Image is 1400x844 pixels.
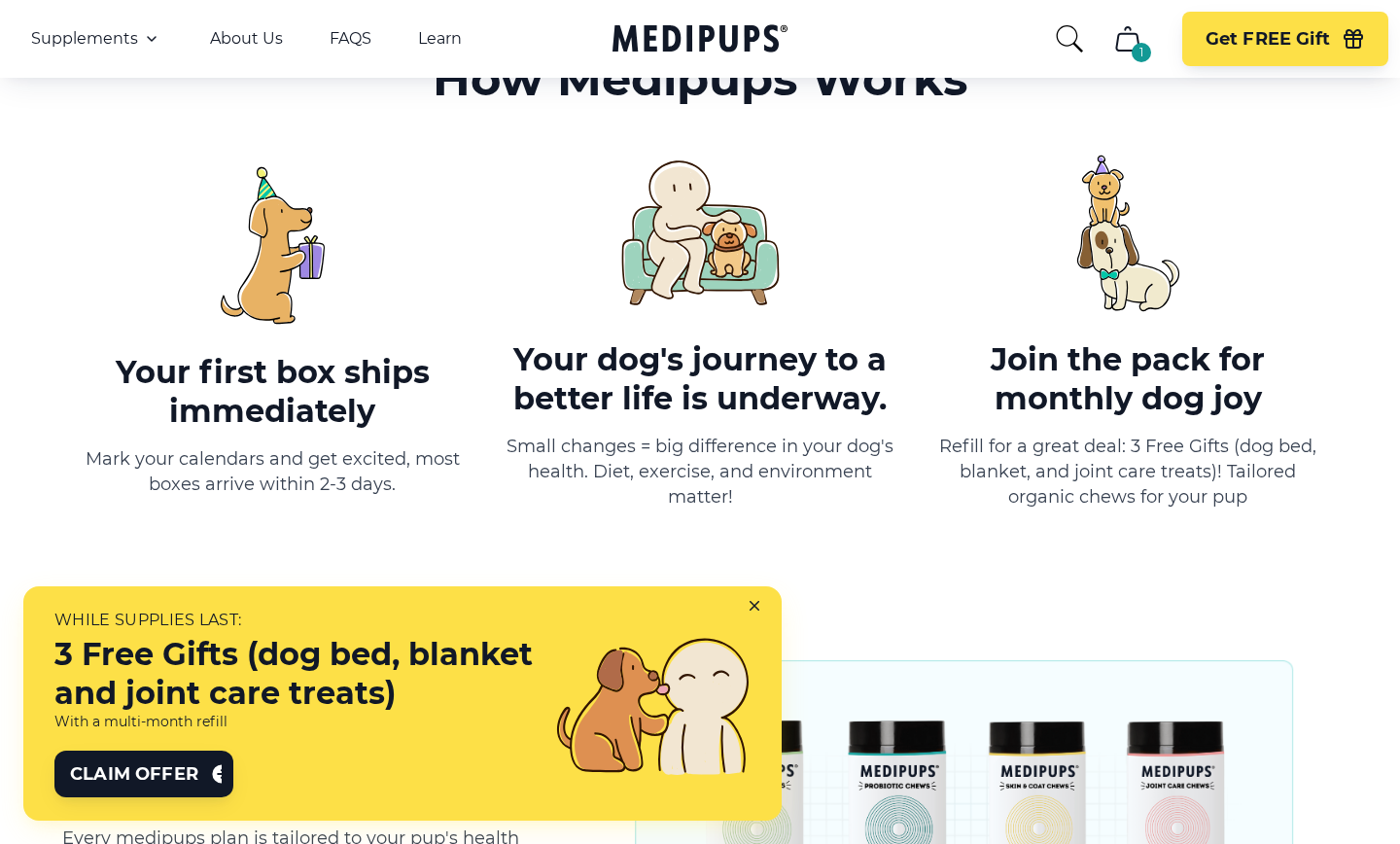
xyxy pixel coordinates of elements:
h2: How Medipups Works [62,53,1338,106]
a: Medipups [612,20,787,60]
button: search [1054,23,1085,54]
a: About Us [210,29,283,49]
h6: With a multi-month refill [54,713,533,731]
button: Claim Offer [54,751,233,797]
button: Supplements [31,27,163,51]
h5: While supplies last: [54,610,533,631]
p: Refill for a great deal: 3 Free Gifts (dog bed, blanket, and joint care treats)! Tailored organic... [933,434,1322,510]
a: Learn [418,29,462,49]
p: Small changes = big difference in your dog's health. Diet, exercise, and environment matter! [506,434,894,510]
span: Supplements [31,29,138,49]
h3: Join the pack for monthly dog joy [933,340,1322,418]
button: Get FREE Gift [1182,12,1388,66]
h3: Your first box ships immediately [78,353,467,431]
p: Mark your calendars and get excited, most boxes arrive within 2-3 days. [78,446,467,497]
span: Get FREE Gift [1206,28,1330,51]
h3: 3 Free Gifts (dog bed, blanket and joint care treats) [54,635,533,713]
button: cart [1104,16,1151,62]
h3: Your dog's journey to a better life is underway. [506,340,894,418]
span: Claim Offer [70,762,198,786]
a: FAQS [330,29,371,49]
div: 1 [1132,43,1151,62]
